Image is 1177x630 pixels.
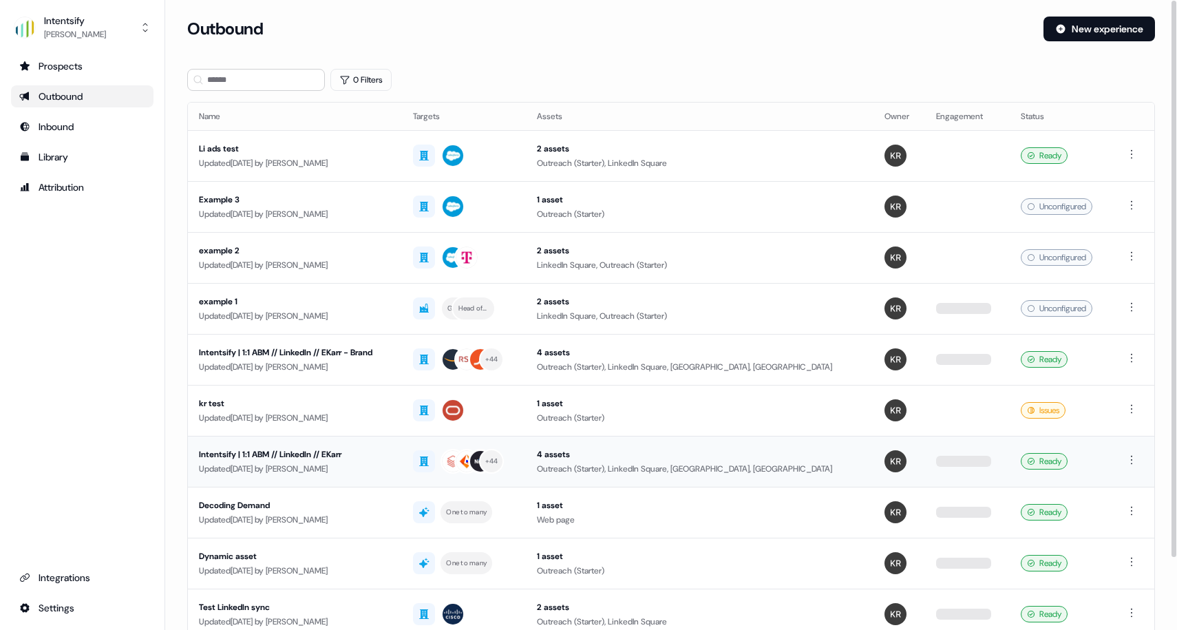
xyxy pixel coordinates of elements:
div: Updated [DATE] by [PERSON_NAME] [199,615,391,629]
div: Updated [DATE] by [PERSON_NAME] [199,564,391,578]
div: Updated [DATE] by [PERSON_NAME] [199,513,391,527]
div: Updated [DATE] by [PERSON_NAME] [199,360,391,374]
div: Growth Lead [447,302,478,315]
div: Attribution [19,180,145,194]
img: Kenna [884,501,906,523]
div: Updated [DATE] by [PERSON_NAME] [199,309,391,323]
div: kr test [199,397,391,410]
div: Updated [DATE] by [PERSON_NAME] [199,258,391,272]
th: Targets [402,103,526,130]
div: Library [19,150,145,164]
div: 2 assets [537,244,862,258]
h3: Outbound [187,19,263,39]
div: Outreach (Starter) [537,207,862,221]
div: 1 asset [537,193,862,207]
div: Outbound [19,90,145,103]
div: 2 assets [537,600,862,614]
div: + 44 [485,353,498,366]
img: Kenna [884,196,906,218]
th: Status [1010,103,1112,130]
div: 2 assets [537,295,862,308]
div: Prospects [19,59,145,73]
div: LinkedIn Square, Outreach (Starter) [537,309,862,323]
div: Unconfigured [1021,198,1092,215]
div: 4 assets [537,448,862,461]
div: Outreach (Starter), LinkedIn Square, [GEOGRAPHIC_DATA], [GEOGRAPHIC_DATA] [537,462,862,476]
div: One to many [446,506,487,518]
div: example 2 [199,244,391,258]
div: Ready [1021,351,1068,368]
a: Go to attribution [11,176,153,198]
div: 4 assets [537,346,862,359]
div: Dynamic asset [199,549,391,563]
div: Updated [DATE] by [PERSON_NAME] [199,207,391,221]
a: Go to templates [11,146,153,168]
img: Kenna [884,297,906,319]
div: Decoding Demand [199,498,391,512]
img: Kenna [884,145,906,167]
img: Kenna [884,348,906,370]
div: Inbound [19,120,145,134]
div: Li ads test [199,142,391,156]
div: Settings [19,601,145,615]
img: Kenna [884,450,906,472]
div: Ready [1021,606,1068,622]
div: Outreach (Starter), LinkedIn Square [537,156,862,170]
a: Go to outbound experience [11,85,153,107]
div: Head of Product [458,302,489,315]
button: 0 Filters [330,69,392,91]
a: Go to Inbound [11,116,153,138]
div: [PERSON_NAME] [44,28,106,41]
th: Assets [526,103,873,130]
div: Intentsify | 1:1 ABM // LinkedIn // EKarr - Brand [199,346,391,359]
th: Owner [873,103,925,130]
div: Updated [DATE] by [PERSON_NAME] [199,411,391,425]
div: 1 asset [537,549,862,563]
div: Outreach (Starter) [537,564,862,578]
img: Kenna [884,246,906,269]
div: Intentsify | 1:1 ABM // LinkedIn // EKarr [199,448,391,461]
div: example 1 [199,295,391,308]
div: 2 assets [537,142,862,156]
div: Outreach (Starter), LinkedIn Square [537,615,862,629]
div: Intentsify [44,14,106,28]
th: Name [188,103,402,130]
div: Ready [1021,453,1068,470]
button: New experience [1043,17,1155,41]
div: One to many [446,557,487,569]
div: Unconfigured [1021,300,1092,317]
div: Ready [1021,555,1068,571]
div: + 44 [485,455,498,468]
a: Go to integrations [11,597,153,619]
a: Go to integrations [11,567,153,589]
div: Integrations [19,571,145,585]
div: Ready [1021,504,1068,521]
div: 1 asset [537,498,862,512]
div: Outreach (Starter), LinkedIn Square, [GEOGRAPHIC_DATA], [GEOGRAPHIC_DATA] [537,360,862,374]
div: Web page [537,513,862,527]
div: Test LinkedIn sync [199,600,391,614]
div: Issues [1021,402,1065,419]
img: Kenna [884,552,906,574]
img: Kenna [884,603,906,625]
div: Unconfigured [1021,249,1092,266]
div: 1 asset [537,397,862,410]
div: Updated [DATE] by [PERSON_NAME] [199,462,391,476]
img: Kenna [884,399,906,421]
div: Outreach (Starter) [537,411,862,425]
div: Updated [DATE] by [PERSON_NAME] [199,156,391,170]
div: Example 3 [199,193,391,207]
th: Engagement [925,103,1010,130]
div: LinkedIn Square, Outreach (Starter) [537,258,862,272]
a: Go to prospects [11,55,153,77]
button: Intentsify[PERSON_NAME] [11,11,153,44]
div: Ready [1021,147,1068,164]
